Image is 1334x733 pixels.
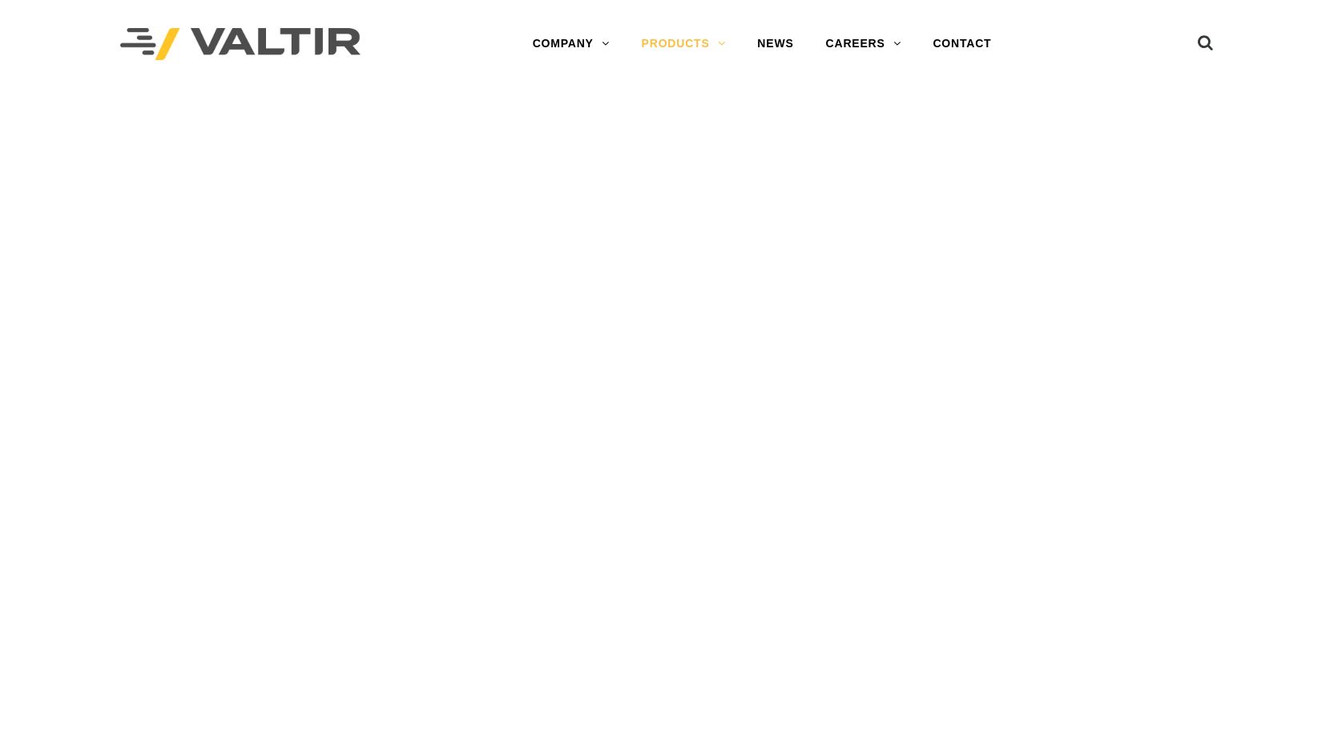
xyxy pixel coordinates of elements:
[917,28,1007,60] a: CONTACT
[517,28,626,60] a: COMPANY
[120,28,361,61] img: Valtir
[626,28,742,60] a: PRODUCTS
[741,28,809,60] a: NEWS
[810,28,917,60] a: CAREERS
